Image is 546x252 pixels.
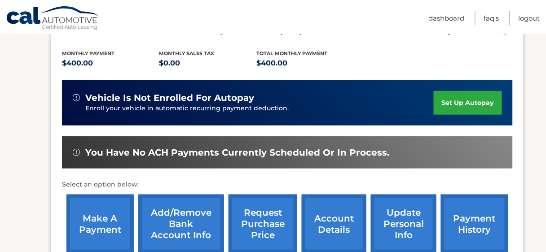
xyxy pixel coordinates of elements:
[159,57,257,70] p: $0.00
[62,57,159,70] p: $400.00
[6,6,100,32] a: Cal Automotive
[484,11,499,26] a: FAQ's
[73,94,80,101] img: alert-white.svg
[85,92,254,104] span: vehicle is not enrolled for autopay
[256,57,354,70] p: $400.00
[159,50,215,56] span: Monthly sales Tax
[85,147,389,158] span: You have no ACH payments currently scheduled or in process.
[62,179,513,190] p: Select an option below:
[73,149,80,156] img: alert-white.svg
[429,11,465,26] a: Dashboard
[434,91,502,115] a: set up autopay
[85,104,434,113] p: Enroll your vehicle in automatic recurring payment deduction.
[256,50,327,56] span: Total Monthly Payment
[62,50,114,56] span: Monthly Payment
[519,11,540,26] a: Logout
